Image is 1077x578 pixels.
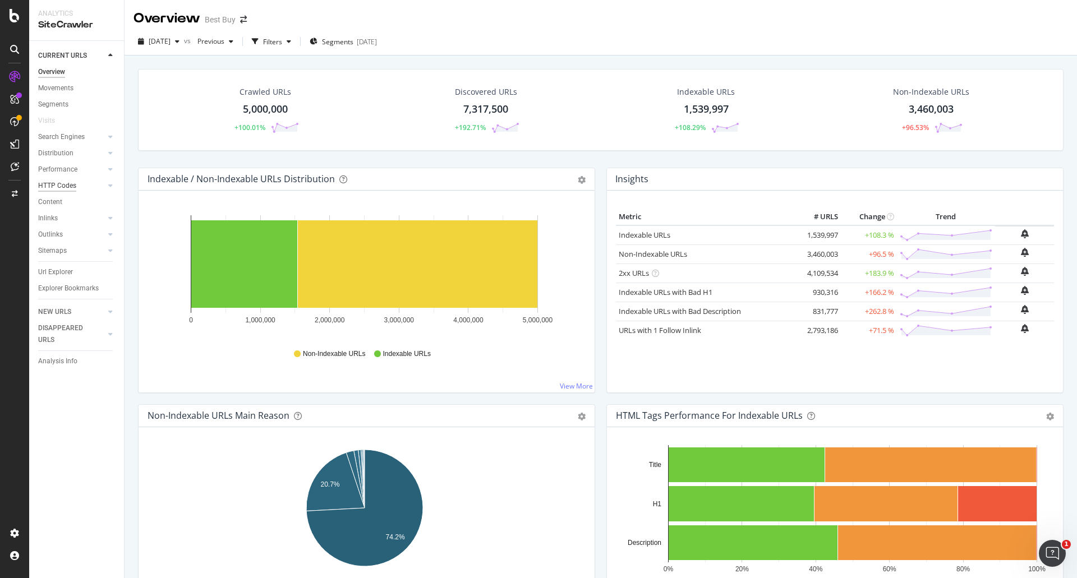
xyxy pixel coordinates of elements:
[240,16,247,24] div: arrow-right-arrow-left
[1039,540,1066,567] iframe: Intercom live chat
[616,445,1050,575] svg: A chart.
[653,500,662,508] text: H1
[322,37,353,47] span: Segments
[463,102,508,117] div: 7,317,500
[38,115,66,127] a: Visits
[841,321,897,340] td: +71.5 %
[796,244,841,263] td: 3,460,003
[148,445,582,575] svg: A chart.
[619,249,687,259] a: Non-Indexable URLs
[796,225,841,245] td: 1,539,997
[247,33,296,50] button: Filters
[677,86,735,98] div: Indexable URLs
[245,316,275,324] text: 1,000,000
[619,306,741,316] a: Indexable URLs with Bad Description
[148,410,289,421] div: Non-Indexable URLs Main Reason
[38,306,71,318] div: NEW URLS
[893,86,969,98] div: Non-Indexable URLs
[148,209,582,339] svg: A chart.
[619,230,670,240] a: Indexable URLs
[38,115,55,127] div: Visits
[841,244,897,263] td: +96.5 %
[1046,413,1054,420] div: gear
[796,263,841,283] td: 4,109,534
[38,82,73,94] div: Movements
[38,99,116,110] a: Segments
[1021,324,1029,333] div: bell-plus
[263,37,282,47] div: Filters
[38,229,63,241] div: Outlinks
[455,86,517,98] div: Discovered URLs
[956,565,970,573] text: 80%
[383,349,431,359] span: Indexable URLs
[149,36,171,46] span: 2025 Oct. 9th
[193,36,224,46] span: Previous
[735,565,749,573] text: 20%
[38,355,77,367] div: Analysis Info
[619,325,701,335] a: URLs with 1 Follow Inlink
[616,209,796,225] th: Metric
[38,99,68,110] div: Segments
[684,102,729,117] div: 1,539,997
[841,225,897,245] td: +108.3 %
[809,565,822,573] text: 40%
[38,164,77,175] div: Performance
[38,196,116,208] a: Content
[897,209,995,225] th: Trend
[523,316,553,324] text: 5,000,000
[243,102,288,117] div: 5,000,000
[902,123,929,132] div: +96.53%
[38,266,116,278] a: Url Explorer
[38,9,115,19] div: Analytics
[796,302,841,321] td: 831,777
[1028,565,1046,573] text: 100%
[38,66,116,78] a: Overview
[38,283,99,294] div: Explorer Bookmarks
[578,413,586,420] div: gear
[453,316,484,324] text: 4,000,000
[38,306,105,318] a: NEW URLS
[1021,305,1029,314] div: bell-plus
[38,50,105,62] a: CURRENT URLS
[1021,286,1029,295] div: bell-plus
[560,381,593,391] a: View More
[675,123,706,132] div: +108.29%
[649,461,662,469] text: Title
[38,131,85,143] div: Search Engines
[148,173,335,184] div: Indexable / Non-Indexable URLs Distribution
[184,36,193,45] span: vs
[38,322,105,346] a: DISAPPEARED URLS
[303,349,365,359] span: Non-Indexable URLs
[909,102,954,117] div: 3,460,003
[240,86,291,98] div: Crawled URLs
[38,245,67,257] div: Sitemaps
[205,14,236,25] div: Best Buy
[38,229,105,241] a: Outlinks
[841,302,897,321] td: +262.8 %
[320,480,339,488] text: 20.7%
[38,355,116,367] a: Analysis Info
[134,9,200,28] div: Overview
[38,180,105,192] a: HTTP Codes
[38,19,115,31] div: SiteCrawler
[615,172,648,187] h4: Insights
[796,209,841,225] th: # URLS
[796,321,841,340] td: 2,793,186
[234,123,265,132] div: +100.01%
[664,565,674,573] text: 0%
[386,533,405,541] text: 74.2%
[1021,267,1029,276] div: bell-plus
[189,316,193,324] text: 0
[38,131,105,143] a: Search Engines
[38,180,76,192] div: HTTP Codes
[796,283,841,302] td: 930,316
[619,287,712,297] a: Indexable URLs with Bad H1
[883,565,896,573] text: 60%
[38,212,105,224] a: Inlinks
[38,164,105,175] a: Performance
[578,176,586,184] div: gear
[841,209,897,225] th: Change
[305,33,381,50] button: Segments[DATE]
